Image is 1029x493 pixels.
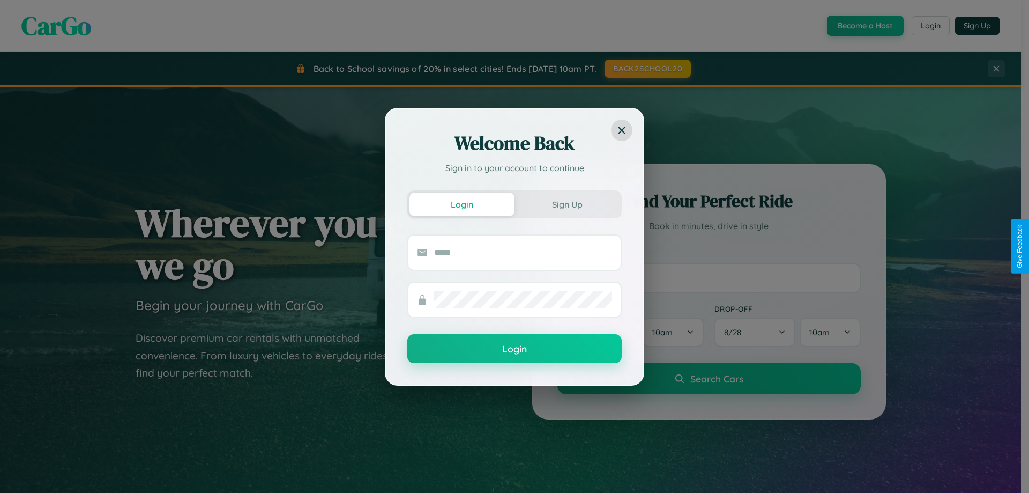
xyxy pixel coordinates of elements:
[407,130,622,156] h2: Welcome Back
[514,193,620,216] button: Sign Up
[409,193,514,216] button: Login
[1016,225,1024,268] div: Give Feedback
[407,334,622,363] button: Login
[407,161,622,174] p: Sign in to your account to continue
